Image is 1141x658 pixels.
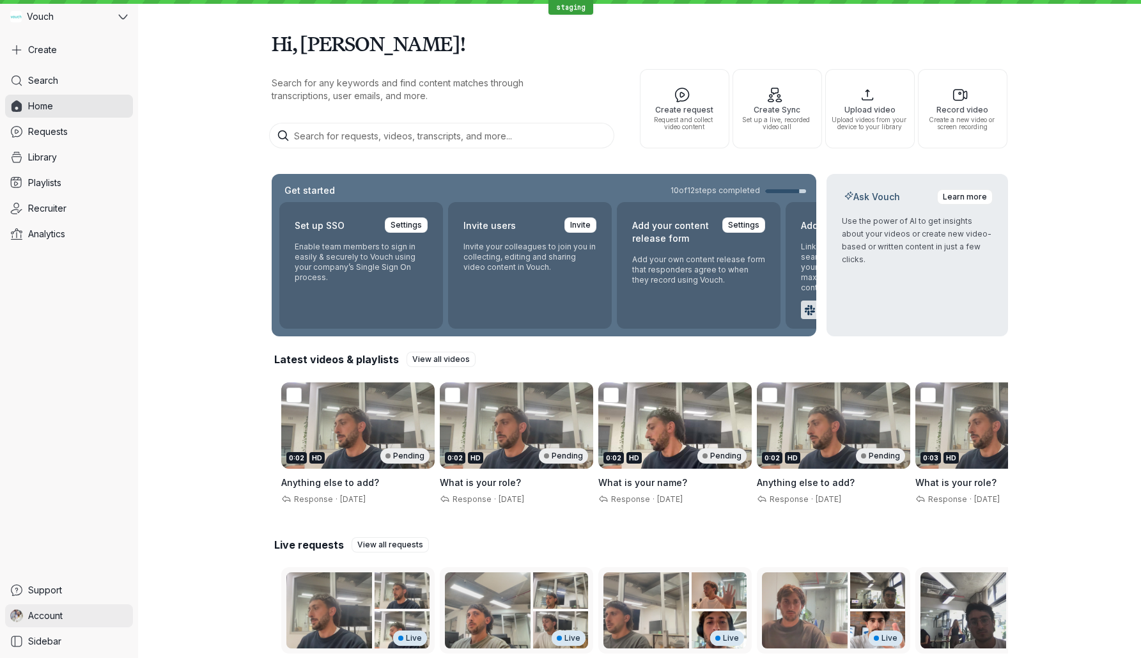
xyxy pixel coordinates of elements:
span: Anything else to add? [281,477,379,488]
span: [DATE] [340,494,366,504]
a: Invite [564,217,596,233]
h2: Get started [282,184,338,197]
h2: Add integrations [801,217,875,234]
span: View all requests [357,538,423,551]
button: Create requestRequest and collect video content [640,69,729,148]
div: Pending [539,448,588,464]
span: Vouch [27,10,54,23]
h2: Live requests [274,538,344,552]
span: Upload video [831,106,909,114]
span: Home [28,100,53,113]
div: Pending [856,448,905,464]
span: Record video [924,106,1002,114]
span: [DATE] [974,494,1000,504]
span: Set up a live, recorded video call [738,116,816,130]
span: Requests [28,125,68,138]
span: Response [291,494,333,504]
p: Search for any keywords and find content matches through transcriptions, user emails, and more. [272,77,578,102]
div: 0:02 [445,452,465,464]
a: View all videos [407,352,476,367]
span: Response [609,494,650,504]
span: What is your role? [440,477,521,488]
div: Vouch [5,5,116,28]
img: Gary Zurnamer avatar [10,609,23,622]
span: What is your name? [598,477,687,488]
p: Use the power of AI to get insights about your videos or create new video-based or written conten... [842,215,993,266]
span: Playlists [28,176,61,189]
div: 0:02 [603,452,624,464]
span: Settings [728,219,759,231]
div: 0:02 [286,452,307,464]
span: Upload videos from your device to your library [831,116,909,130]
a: Search [5,69,133,92]
h2: Ask Vouch [842,191,903,203]
span: [DATE] [657,494,683,504]
span: Settings [391,219,422,231]
p: Add your own content release form that responders agree to when they record using Vouch. [632,255,765,285]
a: Analytics [5,223,133,246]
span: Search [28,74,58,87]
div: HD [309,452,325,464]
a: View all requests [352,537,429,552]
a: Support [5,579,133,602]
div: Pending [380,448,430,464]
a: Recruiter [5,197,133,220]
a: 10of12steps completed [671,185,806,196]
div: HD [943,452,959,464]
h1: Hi, [PERSON_NAME]! [272,26,1008,61]
button: Create [5,38,133,61]
button: Vouch avatarVouch [5,5,133,28]
span: Create Sync [738,106,816,114]
a: Learn more [937,189,993,205]
span: What is your role? [915,477,997,488]
span: Response [926,494,967,504]
a: Sidebar [5,630,133,653]
span: Learn more [943,191,987,203]
h2: Invite users [463,217,516,234]
input: Search for requests, videos, transcripts, and more... [269,123,614,148]
img: Vouch avatar [10,11,22,22]
div: Pending [697,448,747,464]
span: Response [767,494,809,504]
span: Request and collect video content [646,116,724,130]
div: HD [626,452,642,464]
a: Gary Zurnamer avatarAccount [5,604,133,627]
p: Invite your colleagues to join you in collecting, editing and sharing video content in Vouch. [463,242,596,272]
span: View all videos [412,353,470,366]
h2: Latest videos & playlists [274,352,399,366]
p: Link your preferred apps to seamlessly incorporate Vouch into your current workflows and maximize... [801,242,934,293]
p: Enable team members to sign in easily & securely to Vouch using your company’s Single Sign On pro... [295,242,428,283]
span: Create a new video or screen recording [924,116,1002,130]
button: Create SyncSet up a live, recorded video call [733,69,822,148]
span: · [333,494,340,505]
a: Home [5,95,133,118]
span: 10 of 12 steps completed [671,185,760,196]
span: Anything else to add? [757,477,855,488]
span: [DATE] [499,494,524,504]
span: Invite [570,219,591,231]
div: 0:02 [762,452,782,464]
div: HD [468,452,483,464]
div: 0:03 [920,452,941,464]
span: · [492,494,499,505]
a: Library [5,146,133,169]
button: Upload videoUpload videos from your device to your library [825,69,915,148]
span: Analytics [28,228,65,240]
a: Playlists [5,171,133,194]
button: Record videoCreate a new video or screen recording [918,69,1007,148]
span: Account [28,609,63,622]
span: Create request [646,106,724,114]
span: Support [28,584,62,597]
a: Settings [385,217,428,233]
h2: Add your content release form [632,217,715,247]
a: Settings [722,217,765,233]
span: · [967,494,974,505]
span: Response [450,494,492,504]
div: HD [785,452,800,464]
span: · [650,494,657,505]
h2: Set up SSO [295,217,345,234]
span: Create [28,43,57,56]
span: · [809,494,816,505]
span: Sidebar [28,635,61,648]
span: Recruiter [28,202,66,215]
